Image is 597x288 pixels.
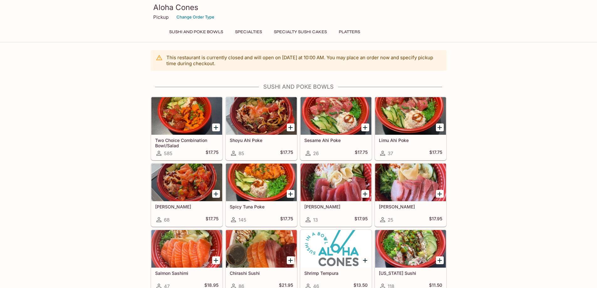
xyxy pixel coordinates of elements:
[151,164,222,201] div: Wasabi Masago Ahi Poke
[301,230,371,268] div: Shrimp Tempura
[153,14,169,20] p: Pickup
[212,123,220,131] button: Add Two Choice Combination Bowl/Salad
[287,190,295,198] button: Add Spicy Tuna Poke
[300,163,372,227] a: [PERSON_NAME]13$17.95
[375,163,446,227] a: [PERSON_NAME]25$17.95
[436,190,444,198] button: Add Hamachi Sashimi
[206,216,218,223] h5: $17.75
[355,149,368,157] h5: $17.75
[300,97,372,160] a: Sesame Ahi Poke26$17.75
[375,230,446,268] div: California Sushi
[335,28,364,36] button: Platters
[151,163,223,227] a: [PERSON_NAME]68$17.75
[361,190,369,198] button: Add Maguro Sashimi
[206,149,218,157] h5: $17.75
[151,97,223,160] a: Two Choice Combination Bowl/Salad585$17.75
[429,149,442,157] h5: $17.75
[230,204,293,209] h5: Spicy Tuna Poke
[379,270,442,276] h5: [US_STATE] Sushi
[313,217,318,223] span: 13
[232,28,265,36] button: Specialties
[226,164,297,201] div: Spicy Tuna Poke
[388,217,393,223] span: 25
[153,3,444,12] h3: Aloha Cones
[212,190,220,198] button: Add Wasabi Masago Ahi Poke
[226,163,297,227] a: Spicy Tuna Poke145$17.75
[238,217,246,223] span: 145
[361,256,369,264] button: Add Shrimp Tempura
[270,28,330,36] button: Specialty Sushi Cakes
[361,123,369,131] button: Add Sesame Ahi Poke
[166,55,442,66] p: This restaurant is currently closed and will open on [DATE] at 10:00 AM . You may place an order ...
[436,256,444,264] button: Add California Sushi
[375,97,446,135] div: Limu Ahi Poke
[313,150,319,156] span: 26
[166,28,227,36] button: Sushi and Poke Bowls
[379,204,442,209] h5: [PERSON_NAME]
[226,97,297,135] div: Shoyu Ahi Poke
[226,230,297,268] div: Chirashi Sushi
[164,217,170,223] span: 68
[375,164,446,201] div: Hamachi Sashimi
[151,230,222,268] div: Salmon Sashimi
[280,149,293,157] h5: $17.75
[429,216,442,223] h5: $17.95
[155,204,218,209] h5: [PERSON_NAME]
[164,150,172,156] span: 585
[287,256,295,264] button: Add Chirashi Sushi
[304,204,368,209] h5: [PERSON_NAME]
[436,123,444,131] button: Add Limu Ahi Poke
[151,83,447,90] h4: Sushi and Poke Bowls
[287,123,295,131] button: Add Shoyu Ahi Poke
[304,138,368,143] h5: Sesame Ahi Poke
[301,164,371,201] div: Maguro Sashimi
[301,97,371,135] div: Sesame Ahi Poke
[388,150,393,156] span: 37
[174,12,217,22] button: Change Order Type
[230,270,293,276] h5: Chirashi Sushi
[226,97,297,160] a: Shoyu Ahi Poke85$17.75
[280,216,293,223] h5: $17.75
[238,150,244,156] span: 85
[354,216,368,223] h5: $17.95
[212,256,220,264] button: Add Salmon Sashimi
[304,270,368,276] h5: Shrimp Tempura
[375,97,446,160] a: Limu Ahi Poke37$17.75
[151,97,222,135] div: Two Choice Combination Bowl/Salad
[155,270,218,276] h5: Salmon Sashimi
[155,138,218,148] h5: Two Choice Combination Bowl/Salad
[379,138,442,143] h5: Limu Ahi Poke
[230,138,293,143] h5: Shoyu Ahi Poke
